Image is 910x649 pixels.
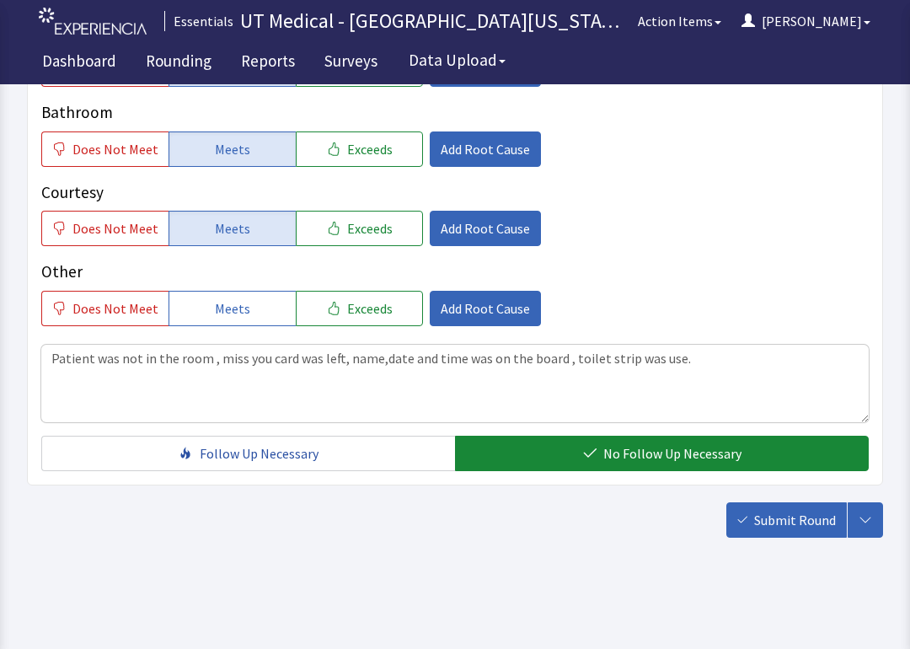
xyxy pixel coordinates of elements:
button: Meets [169,211,296,246]
span: Add Root Cause [441,218,530,239]
span: Does Not Meet [72,298,158,319]
button: [PERSON_NAME] [731,4,881,38]
button: Exceeds [296,211,423,246]
a: Surveys [312,42,390,84]
button: Does Not Meet [41,211,169,246]
button: Exceeds [296,291,423,326]
span: Meets [215,298,250,319]
a: Reports [228,42,308,84]
button: Action Items [628,4,731,38]
span: Add Root Cause [441,139,530,159]
button: Meets [169,291,296,326]
a: Rounding [133,42,224,84]
span: Follow Up Necessary [200,443,318,464]
span: Add Root Cause [441,298,530,319]
img: experiencia_logo.png [39,8,147,35]
span: Meets [215,139,250,159]
div: Essentials [164,11,233,31]
p: Bathroom [41,100,869,125]
button: No Follow Up Necessary [455,436,869,471]
span: Exceeds [347,218,393,239]
button: Exceeds [296,131,423,167]
a: Dashboard [29,42,129,84]
button: Meets [169,131,296,167]
button: Does Not Meet [41,291,169,326]
span: Does Not Meet [72,139,158,159]
span: Exceeds [347,139,393,159]
p: Other [41,260,869,284]
button: Add Root Cause [430,291,541,326]
p: Courtesy [41,180,869,205]
span: Does Not Meet [72,218,158,239]
button: Follow Up Necessary [41,436,455,471]
button: Does Not Meet [41,131,169,167]
span: No Follow Up Necessary [603,443,741,464]
p: UT Medical - [GEOGRAPHIC_DATA][US_STATE] [240,8,628,35]
button: Add Root Cause [430,211,541,246]
span: Submit Round [754,510,836,530]
span: Exceeds [347,298,393,319]
button: Submit Round [726,502,847,538]
span: Meets [215,218,250,239]
button: Add Root Cause [430,131,541,167]
button: Data Upload [399,45,516,76]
